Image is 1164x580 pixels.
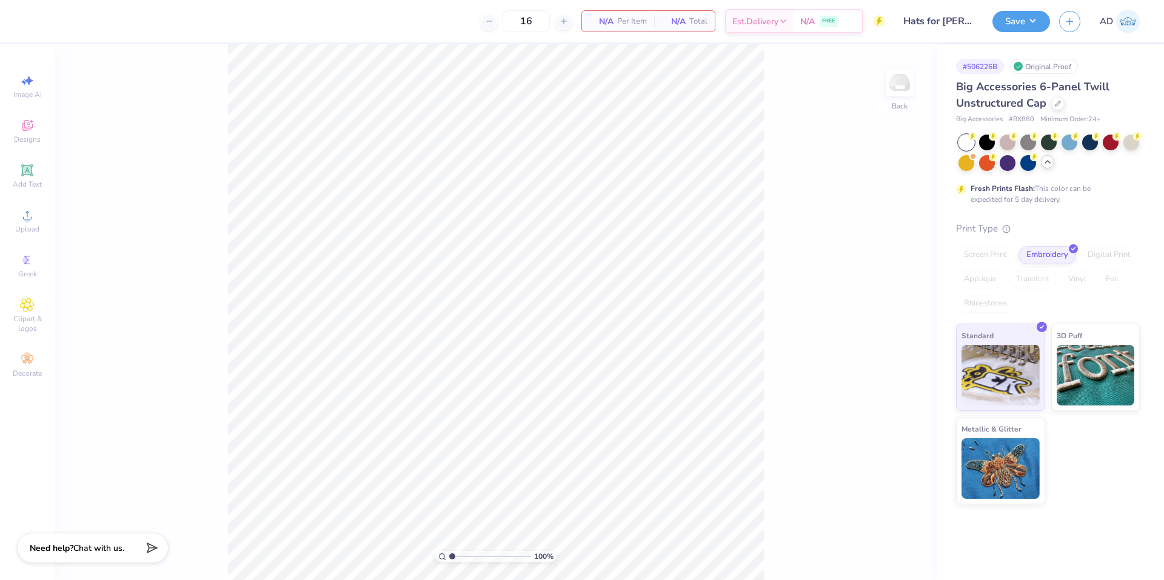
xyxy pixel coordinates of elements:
[30,542,73,554] strong: Need help?
[956,59,1004,74] div: # 506226B
[1060,270,1094,288] div: Vinyl
[1018,246,1076,264] div: Embroidery
[956,270,1005,288] div: Applique
[1100,10,1140,33] a: AD
[14,135,41,144] span: Designs
[534,551,554,562] span: 100 %
[1010,59,1078,74] div: Original Proof
[956,115,1003,125] span: Big Accessories
[1098,270,1126,288] div: Foil
[617,15,647,28] span: Per Item
[956,222,1140,236] div: Print Type
[661,15,686,28] span: N/A
[15,224,39,234] span: Upload
[1116,10,1140,33] img: Aldro Dalugdog
[1080,246,1139,264] div: Digital Print
[962,329,994,342] span: Standard
[1057,345,1135,405] img: 3D Puff
[971,184,1035,193] strong: Fresh Prints Flash:
[992,11,1050,32] button: Save
[1009,115,1034,125] span: # BX880
[13,368,42,378] span: Decorate
[18,269,37,279] span: Greek
[800,15,815,28] span: N/A
[956,295,1015,313] div: Rhinestones
[73,542,124,554] span: Chat with us.
[13,179,42,189] span: Add Text
[956,79,1109,110] span: Big Accessories 6-Panel Twill Unstructured Cap
[962,422,1022,435] span: Metallic & Glitter
[1057,329,1082,342] span: 3D Puff
[689,15,707,28] span: Total
[962,438,1040,499] img: Metallic & Glitter
[1040,115,1101,125] span: Minimum Order: 24 +
[732,15,778,28] span: Est. Delivery
[589,15,614,28] span: N/A
[6,314,48,333] span: Clipart & logos
[962,345,1040,405] img: Standard
[822,17,835,25] span: FREE
[956,246,1015,264] div: Screen Print
[13,90,42,99] span: Image AI
[888,70,912,95] img: Back
[894,9,983,33] input: Untitled Design
[971,183,1120,205] div: This color can be expedited for 5 day delivery.
[1008,270,1057,288] div: Transfers
[503,10,550,32] input: – –
[1100,15,1113,28] span: AD
[892,101,908,112] div: Back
